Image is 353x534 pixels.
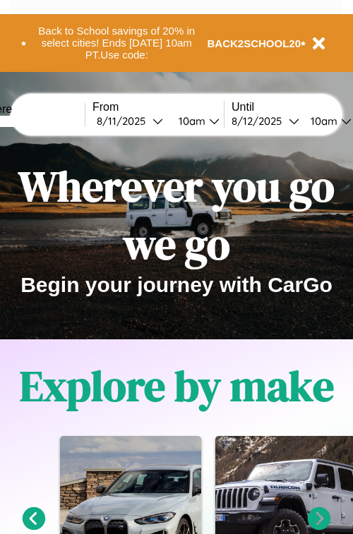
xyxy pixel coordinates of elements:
h1: Explore by make [20,357,334,415]
div: 8 / 12 / 2025 [232,114,289,128]
button: 8/11/2025 [92,114,167,128]
div: 8 / 11 / 2025 [97,114,152,128]
b: BACK2SCHOOL20 [208,37,301,49]
div: 10am [304,114,341,128]
button: 10am [167,114,224,128]
div: 10am [172,114,209,128]
label: From [92,101,224,114]
button: Back to School savings of 20% in select cities! Ends [DATE] 10am PT.Use code: [26,21,208,65]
